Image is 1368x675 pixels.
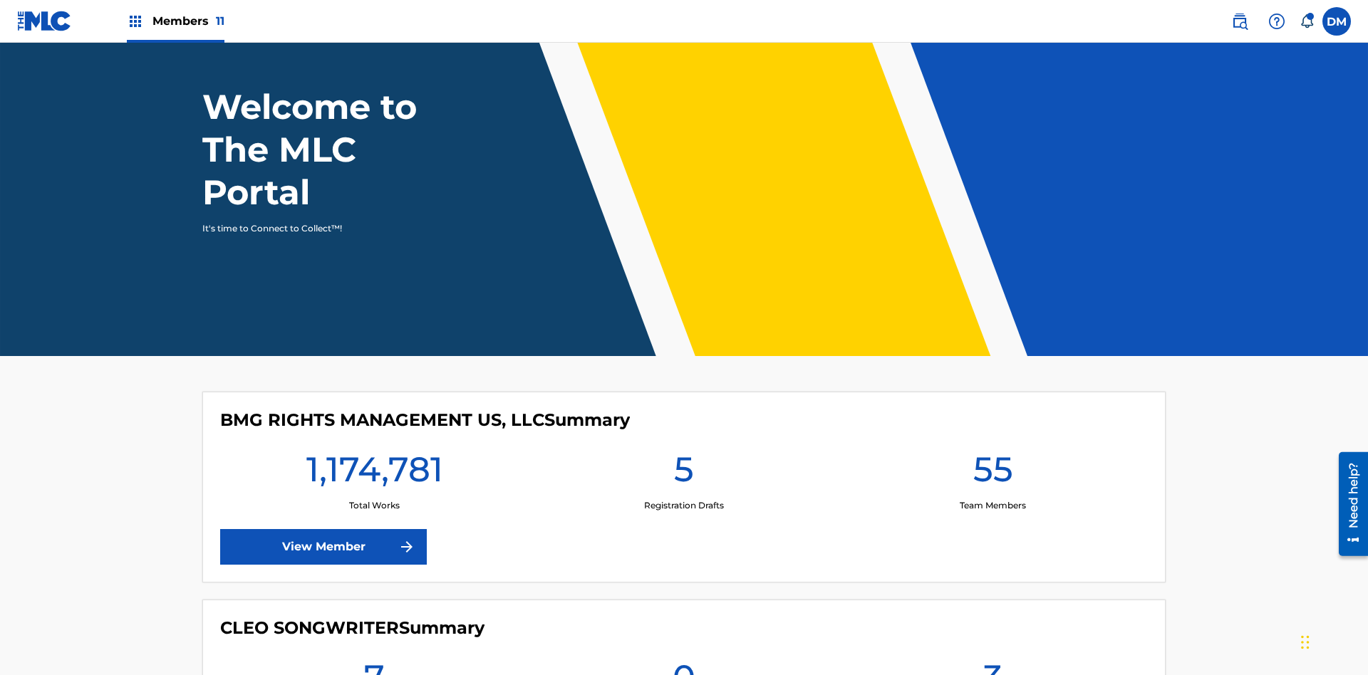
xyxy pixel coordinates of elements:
img: f7272a7cc735f4ea7f67.svg [398,538,415,555]
p: Team Members [960,499,1026,512]
span: Members [152,13,224,29]
h1: 1,174,781 [306,448,443,499]
div: Help [1263,7,1291,36]
img: Top Rightsholders [127,13,144,30]
p: Total Works [349,499,400,512]
h1: Welcome to The MLC Portal [202,85,469,214]
a: View Member [220,529,427,565]
div: Drag [1301,621,1310,664]
a: Public Search [1225,7,1254,36]
h1: 5 [674,448,694,499]
img: MLC Logo [17,11,72,31]
p: It's time to Connect to Collect™! [202,222,450,235]
img: help [1268,13,1285,30]
iframe: Resource Center [1328,446,1368,563]
p: Registration Drafts [644,499,724,512]
h1: 55 [973,448,1013,499]
div: User Menu [1322,7,1351,36]
h4: CLEO SONGWRITER [220,617,484,639]
iframe: Chat Widget [1297,607,1368,675]
img: search [1231,13,1248,30]
h4: BMG RIGHTS MANAGEMENT US, LLC [220,409,630,431]
div: Notifications [1300,14,1314,28]
span: 11 [216,14,224,28]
